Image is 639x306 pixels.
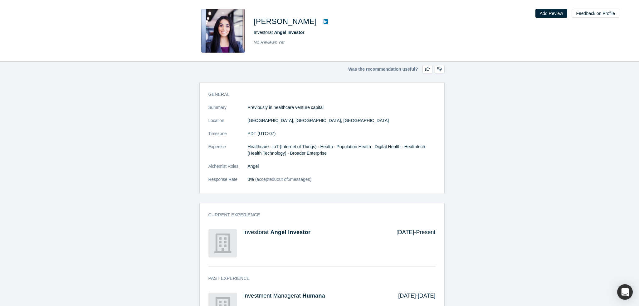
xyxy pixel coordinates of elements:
[248,163,436,170] dd: Angel
[254,16,317,27] h1: [PERSON_NAME]
[243,293,390,299] h4: Investment Manager at
[208,117,248,130] dt: Location
[572,9,619,18] button: Feedback on Profile
[208,163,248,176] dt: Alchemist Roles
[208,104,248,117] dt: Summary
[208,176,248,189] dt: Response Rate
[248,144,425,156] span: Healthcare · IoT (Internet of Things) · Health · Population Health · Digital Health · Healthtech ...
[208,275,427,282] h3: Past Experience
[388,229,436,257] div: [DATE] - Present
[201,9,245,53] img: Shweta Katyal's Profile Image
[274,30,304,35] a: Angel Investor
[199,65,445,73] div: Was the recommendation useful?
[248,177,254,182] span: 0%
[248,130,436,137] dd: PDT (UTC-07)
[302,293,325,299] a: Humana
[208,144,248,163] dt: Expertise
[208,130,248,144] dt: Timezone
[535,9,568,18] button: Add Review
[248,117,436,124] dd: [GEOGRAPHIC_DATA], [GEOGRAPHIC_DATA], [GEOGRAPHIC_DATA]
[254,177,311,182] span: (accepted 0 out of 6 messages)
[271,229,311,235] a: Angel Investor
[208,91,427,98] h3: General
[208,212,427,218] h3: Current Experience
[208,229,237,257] img: Angel Investor's Logo
[248,104,436,111] p: Previously in healthcare venture capital
[243,229,388,236] h4: Investor at
[254,40,285,45] span: No Reviews Yet
[254,30,305,35] span: Investor at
